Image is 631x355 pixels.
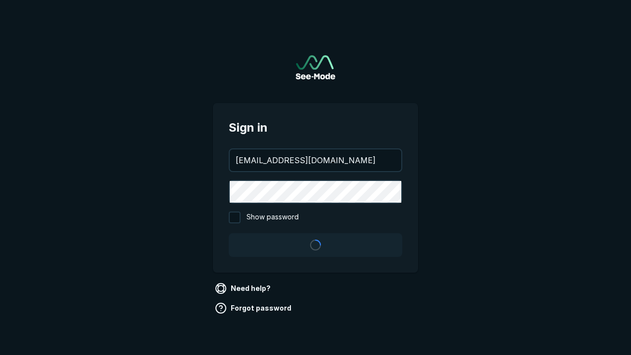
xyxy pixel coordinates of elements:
img: See-Mode Logo [296,55,335,79]
a: Go to sign in [296,55,335,79]
a: Forgot password [213,300,295,316]
span: Sign in [229,119,402,137]
input: your@email.com [230,149,401,171]
a: Need help? [213,281,275,296]
span: Show password [246,212,299,223]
